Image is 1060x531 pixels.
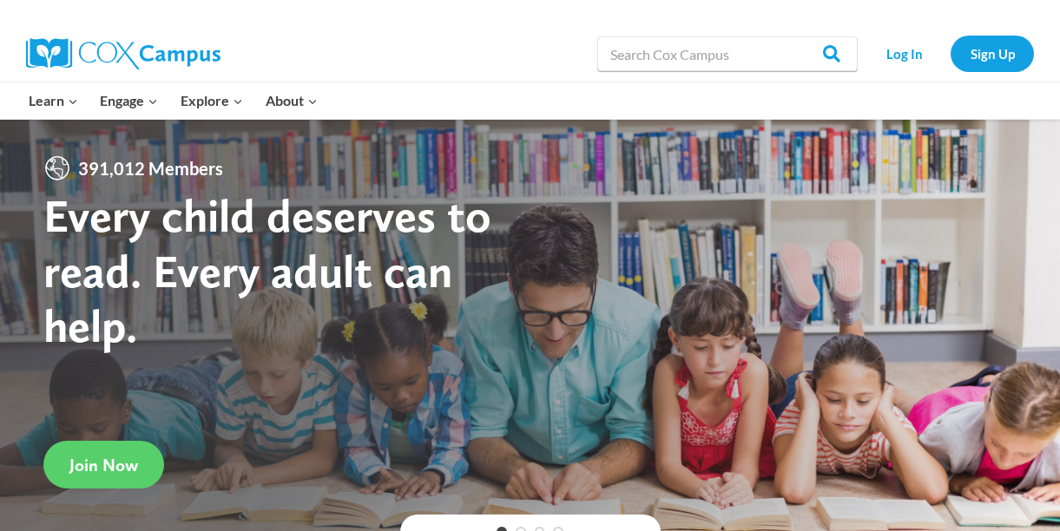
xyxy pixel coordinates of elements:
[29,89,78,112] span: Learn
[43,187,491,353] strong: Every child deserves to read. Every adult can help.
[951,36,1034,71] a: Sign Up
[17,82,328,119] nav: Primary Navigation
[69,455,138,475] span: Join Now
[181,89,243,112] span: Explore
[100,89,158,112] span: Engage
[266,89,318,112] span: About
[71,154,230,182] span: 391,012 Members
[866,36,1034,71] nav: Secondary Navigation
[597,36,858,71] input: Search Cox Campus
[866,36,942,71] a: Log In
[43,441,164,488] a: Join Now
[26,38,221,69] img: Cox Campus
